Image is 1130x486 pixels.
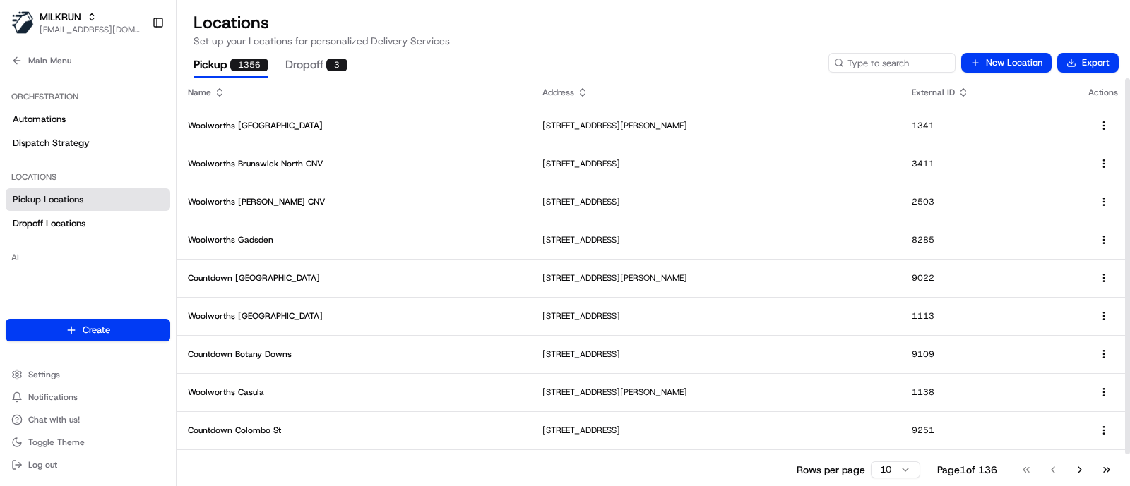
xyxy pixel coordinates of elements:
p: 9251 [912,425,1066,436]
p: [STREET_ADDRESS][PERSON_NAME] [542,272,890,284]
button: New Location [961,53,1052,73]
div: AI [6,246,170,269]
button: Create [6,319,170,341]
button: MILKRUN [40,10,81,24]
a: Pickup Locations [6,188,170,211]
div: Orchestration [6,85,170,108]
button: Notifications [6,387,170,407]
p: 1341 [912,120,1066,131]
a: Dropoff Locations [6,212,170,235]
p: [STREET_ADDRESS] [542,196,890,207]
h2: Locations [194,11,1113,34]
p: [STREET_ADDRESS][PERSON_NAME] [542,120,890,131]
p: [STREET_ADDRESS][PERSON_NAME] [542,387,890,398]
div: Actions [1088,87,1119,98]
span: Support Call Agent [13,274,93,286]
input: Type to search [828,53,956,73]
p: Countdown Botany Downs [188,348,520,360]
p: [STREET_ADDRESS] [542,310,890,322]
a: Automations [6,108,170,130]
button: Log out [6,455,170,475]
span: Log out [28,459,57,470]
button: Pickup [194,54,268,78]
button: MILKRUNMILKRUN[EMAIL_ADDRESS][DOMAIN_NAME] [6,6,146,40]
p: [STREET_ADDRESS] [542,425,890,436]
p: 3411 [912,158,1066,169]
div: Address [542,87,890,98]
p: Countdown [GEOGRAPHIC_DATA] [188,272,520,284]
a: Support Call Agent [6,269,170,291]
button: [EMAIL_ADDRESS][DOMAIN_NAME] [40,24,141,35]
div: 1356 [230,59,268,71]
p: Woolworths [GEOGRAPHIC_DATA] [188,310,520,322]
button: Settings [6,365,170,384]
span: Notifications [28,391,78,403]
p: [STREET_ADDRESS] [542,234,890,245]
span: Pickup Locations [13,193,83,206]
span: Toggle Theme [28,437,85,448]
button: Dropoff [285,54,347,78]
p: 2503 [912,196,1066,207]
div: Locations [6,166,170,188]
button: Main Menu [6,51,170,71]
div: Name [188,87,520,98]
button: Export [1057,53,1119,73]
p: Set up your Locations for personalized Delivery Services [194,34,1113,48]
div: External ID [912,87,1066,98]
p: Rows per page [797,463,865,477]
span: Main Menu [28,55,71,66]
div: Page 1 of 136 [937,463,997,477]
p: 1113 [912,310,1066,322]
span: Settings [28,369,60,380]
p: Woolworths Casula [188,387,520,398]
img: MILKRUN [11,11,34,34]
p: 9022 [912,272,1066,284]
p: Countdown Colombo St [188,425,520,436]
span: Dispatch Strategy [13,137,90,150]
span: Automations [13,113,66,126]
p: [STREET_ADDRESS] [542,158,890,169]
button: Toggle Theme [6,432,170,452]
p: Woolworths [PERSON_NAME] CNV [188,196,520,207]
p: Woolworths [GEOGRAPHIC_DATA] [188,120,520,131]
p: Woolworths Brunswick North CNV [188,158,520,169]
p: 1138 [912,387,1066,398]
a: Dispatch Strategy [6,132,170,154]
p: Woolworths Gadsden [188,234,520,245]
div: 3 [326,59,347,71]
span: Create [83,324,110,336]
p: 9109 [912,348,1066,360]
p: 8285 [912,234,1066,245]
p: [STREET_ADDRESS] [542,348,890,360]
button: Chat with us! [6,410,170,430]
span: Dropoff Locations [13,217,85,230]
span: Chat with us! [28,414,80,425]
